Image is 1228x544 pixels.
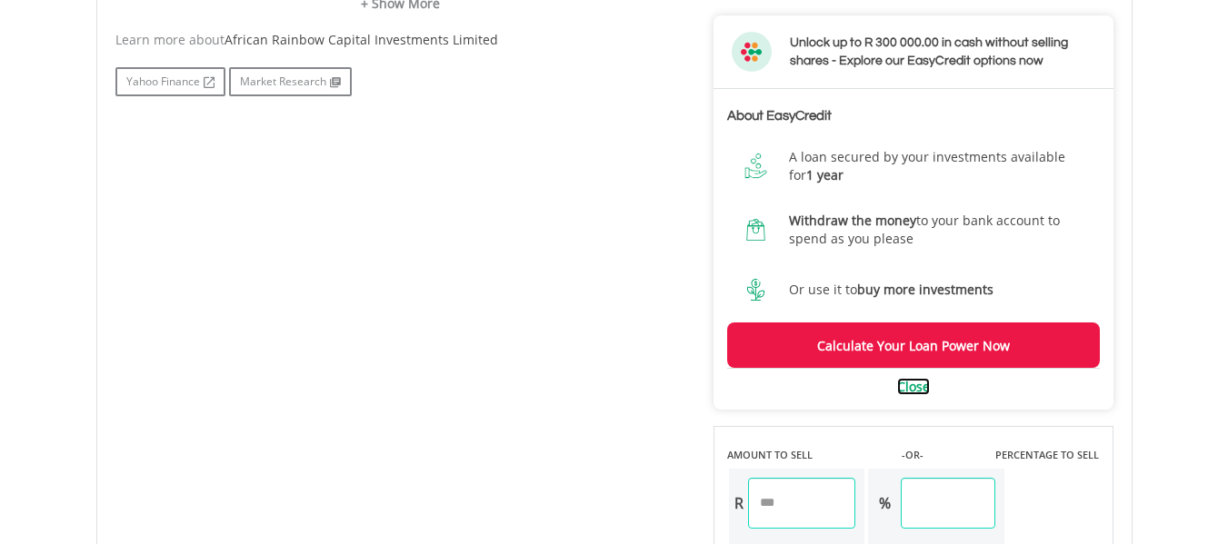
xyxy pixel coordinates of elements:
[857,281,993,298] b: buy more investments
[741,215,771,244] img: EasyCredit shopping bag
[790,34,1095,70] h3: Unlock up to R 300 000.00 in cash without selling shares - Explore our EasyCredit options now
[727,448,813,462] label: AMOUNT TO SELL
[789,148,1086,184] p: A loan secured by your investments available for
[732,32,772,72] img: ec-flower.svg
[806,166,844,183] b: 1 year
[115,67,225,96] a: Yahoo Finance
[115,31,686,49] div: Learn more about
[789,212,916,229] b: Withdraw the money
[789,212,1086,248] p: to your bank account to spend as you please
[729,478,748,529] div: R
[225,31,498,48] span: African Rainbow Capital Investments Limited
[789,281,993,299] p: Or use it to
[897,378,930,395] a: Close
[741,152,771,181] img: EasyCredit Hand
[995,448,1099,462] label: PERCENTAGE TO SELL
[902,448,923,462] label: -OR-
[229,67,352,96] a: Market Research
[868,478,901,529] div: %
[727,107,1100,125] h2: About EasyCredit
[741,275,771,304] img: EasyCredit invest plant
[727,322,1100,368] a: Calculate Your Loan Power Now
